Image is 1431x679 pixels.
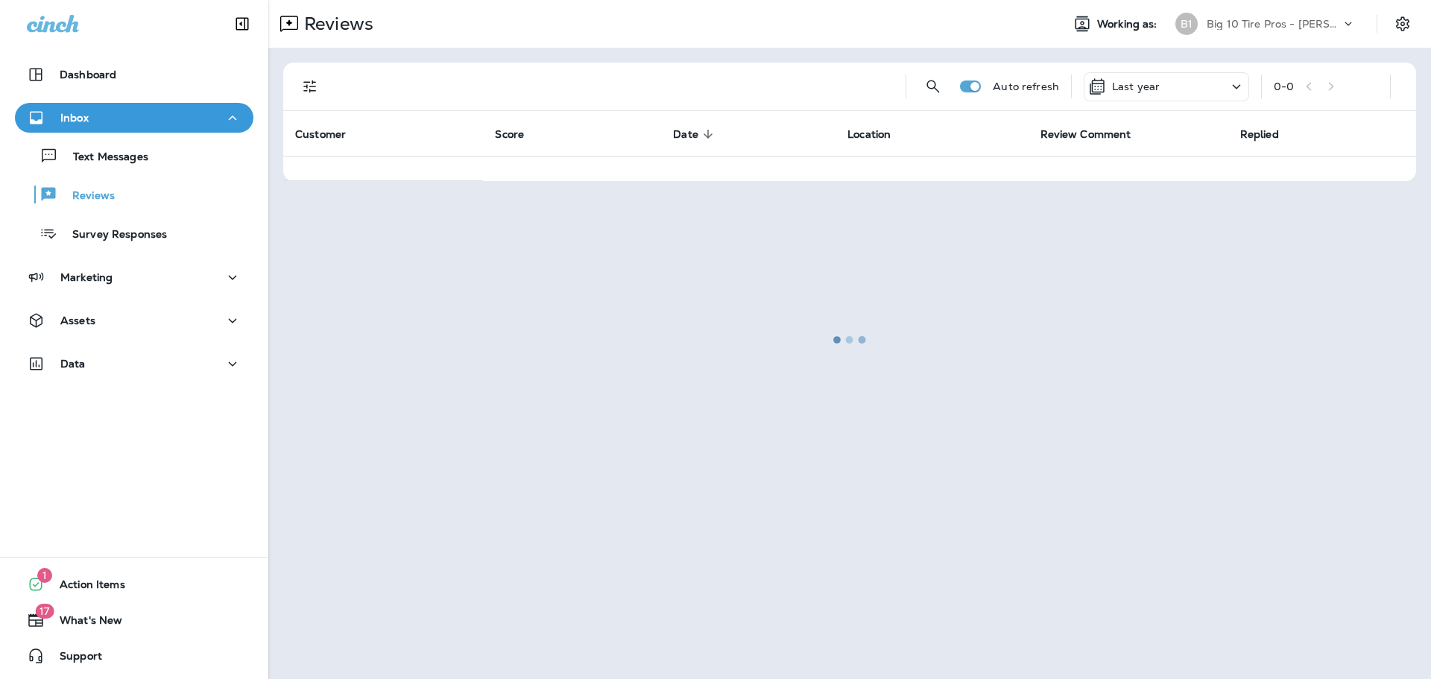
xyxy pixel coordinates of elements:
[15,641,253,671] button: Support
[15,569,253,599] button: 1Action Items
[15,605,253,635] button: 17What's New
[15,140,253,171] button: Text Messages
[45,650,102,668] span: Support
[15,218,253,249] button: Survey Responses
[60,271,113,283] p: Marketing
[15,179,253,210] button: Reviews
[60,358,86,370] p: Data
[60,69,116,80] p: Dashboard
[15,306,253,335] button: Assets
[15,262,253,292] button: Marketing
[45,614,122,632] span: What's New
[35,604,54,619] span: 17
[15,103,253,133] button: Inbox
[15,349,253,379] button: Data
[57,228,167,242] p: Survey Responses
[57,189,115,203] p: Reviews
[60,315,95,326] p: Assets
[15,60,253,89] button: Dashboard
[58,151,148,165] p: Text Messages
[37,568,52,583] span: 1
[45,578,125,596] span: Action Items
[60,112,89,124] p: Inbox
[221,9,263,39] button: Collapse Sidebar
